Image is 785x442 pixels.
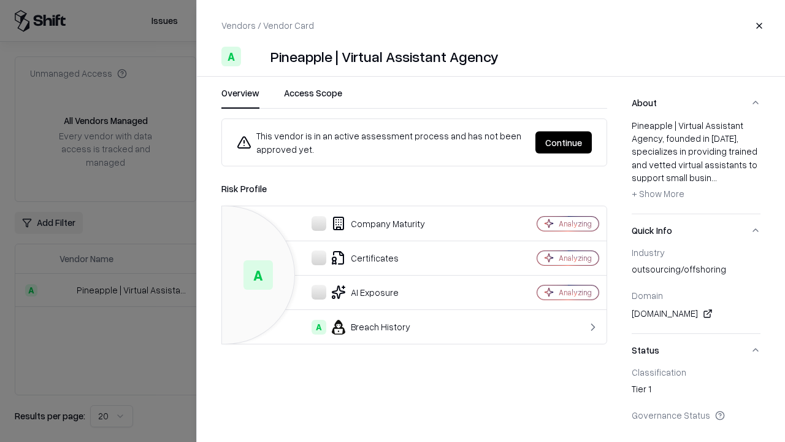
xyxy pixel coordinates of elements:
div: Risk Profile [221,181,607,196]
div: outsourcing/offshoring [632,263,760,280]
button: About [632,87,760,119]
button: Continue [535,131,592,153]
div: A [221,47,241,66]
div: Domain [632,290,760,301]
div: Analyzing [559,287,592,298]
div: Pineapple | Virtual Assistant Agency [270,47,499,66]
div: Industry [632,247,760,258]
div: [DOMAIN_NAME] [632,306,760,321]
button: Quick Info [632,214,760,247]
p: Vendors / Vendor Card [221,19,314,32]
span: ... [711,172,717,183]
div: Analyzing [559,253,592,263]
div: Pineapple | Virtual Assistant Agency, founded in [DATE], specializes in providing trained and vet... [632,119,760,204]
button: Overview [221,87,259,109]
div: AI Exposure [232,285,494,300]
div: Analyzing [559,219,592,229]
button: Access Scope [284,87,342,109]
div: Certificates [232,250,494,265]
div: Quick Info [632,247,760,333]
div: About [632,119,760,214]
div: Company Maturity [232,216,494,231]
img: Pineapple | Virtual Assistant Agency [246,47,266,66]
div: A [243,260,273,290]
div: Breach History [232,320,494,335]
div: A [312,320,326,335]
div: Governance Status [632,409,760,421]
div: Classification [632,366,760,378]
button: Status [632,334,760,366]
span: + Show More [632,188,684,199]
button: + Show More [632,184,684,204]
div: Tier 1 [632,382,760,400]
div: This vendor is in an active assessment process and has not been approved yet. [237,129,526,156]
